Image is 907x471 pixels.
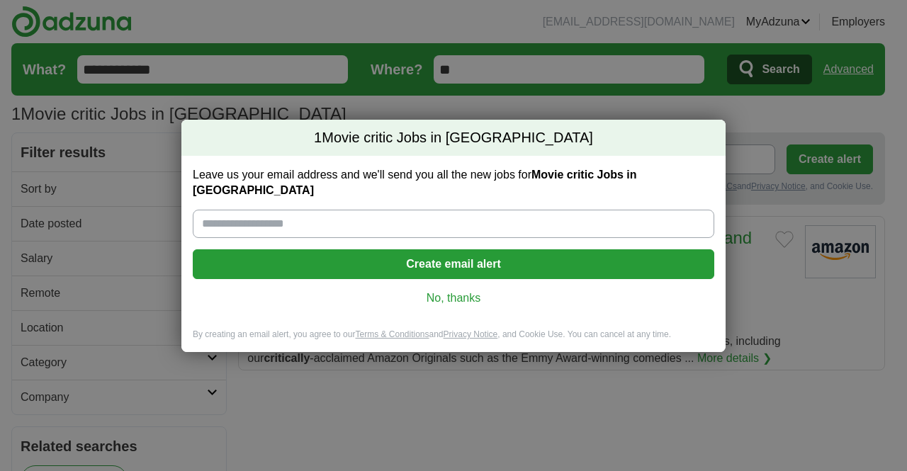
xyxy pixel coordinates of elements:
label: Leave us your email address and we'll send you all the new jobs for [193,167,714,198]
button: Create email alert [193,249,714,279]
a: Privacy Notice [444,329,498,339]
span: 1 [314,128,322,148]
h2: Movie critic Jobs in [GEOGRAPHIC_DATA] [181,120,726,157]
a: Terms & Conditions [355,329,429,339]
div: By creating an email alert, you agree to our and , and Cookie Use. You can cancel at any time. [181,329,726,352]
a: No, thanks [204,290,703,306]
